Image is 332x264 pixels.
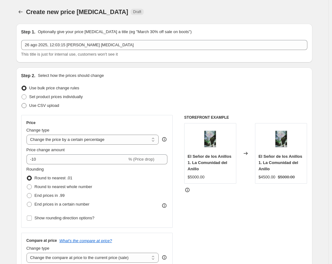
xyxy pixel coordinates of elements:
[258,174,275,180] div: $4500.00
[38,72,104,79] p: Select how the prices should change
[35,202,89,207] span: End prices in a certain number
[188,154,231,171] span: El Señor de los Anillos 1. La Comunidad del Anillo
[16,7,25,16] button: Price change jobs
[161,254,167,261] div: help
[26,154,127,164] input: -15
[278,174,295,180] strike: $5000.00
[35,176,72,180] span: Round to nearest .01
[26,8,128,15] span: Create new price [MEDICAL_DATA]
[29,103,59,108] span: Use CSV upload
[29,94,83,99] span: Set product prices individually
[26,147,65,152] span: Price change amount
[128,157,154,162] span: % (Price drop)
[21,72,36,79] h2: Step 2.
[35,193,65,198] span: End prices in .99
[26,128,50,132] span: Change type
[26,238,57,243] h3: Compare at price
[269,127,294,152] img: Libro-2_80x.jpg
[35,216,94,220] span: Show rounding direction options?
[258,154,302,171] span: El Señor de los Anillos 1. La Comunidad del Anillo
[26,167,44,172] span: Rounding
[60,238,112,243] button: What's the compare at price?
[26,246,50,251] span: Change type
[188,174,204,180] div: $5000.00
[161,136,167,142] div: help
[26,120,36,125] h3: Price
[21,52,118,57] span: This title is just for internal use, customers won't see it
[21,40,307,50] input: 30% off holiday sale
[38,29,191,35] p: Optionally give your price [MEDICAL_DATA] a title (eg "March 30% off sale on boots")
[184,115,307,120] h6: STOREFRONT EXAMPLE
[21,29,36,35] h2: Step 1.
[198,127,223,152] img: Libro-2_80x.jpg
[35,184,92,189] span: Round to nearest whole number
[29,86,79,90] span: Use bulk price change rules
[133,9,141,14] span: Draft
